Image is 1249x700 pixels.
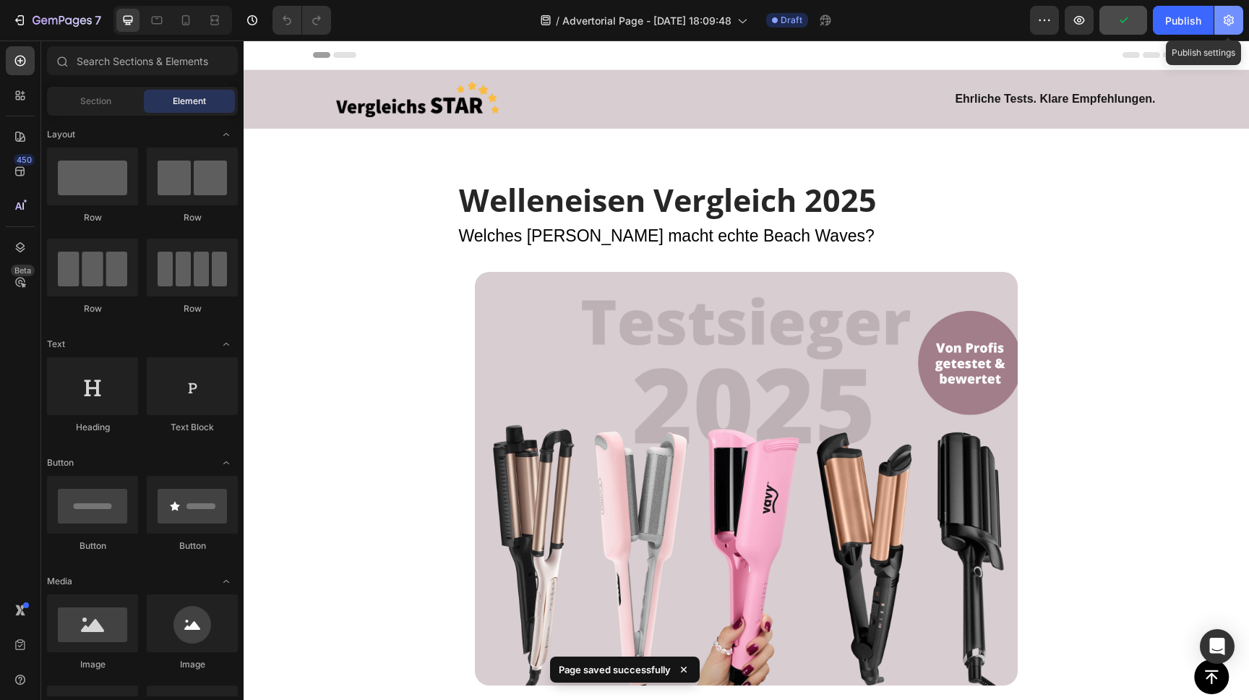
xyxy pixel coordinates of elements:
span: Ehrliche Tests. Klare Empfehlungen. [711,52,911,64]
span: Draft [781,14,802,27]
img: gempages_585425760114705079-9a662197-a537-4857-8ec1-bd6ac4b8f2dd.png [231,231,774,645]
div: Heading [47,421,138,434]
span: Welleneisen Vergleich 2025 [215,138,633,181]
div: Publish [1165,13,1201,28]
div: Text Block [147,421,238,434]
span: Element [173,95,206,108]
div: 450 [14,154,35,166]
div: Button [47,539,138,552]
div: Image [147,658,238,671]
iframe: Design area [244,40,1249,700]
span: Media [47,575,72,588]
span: Toggle open [215,123,238,146]
div: Row [147,302,238,315]
span: Advertorial Page - [DATE] 18:09:48 [562,13,731,28]
span: Toggle open [215,451,238,474]
div: Button [147,539,238,552]
span: Toggle open [215,333,238,356]
div: Undo/Redo [272,6,331,35]
span: Welches [PERSON_NAME] macht echte Beach Waves? [215,186,631,205]
span: Section [80,95,111,108]
p: Page saved successfully [559,662,671,677]
span: Button [47,456,74,469]
span: / [556,13,559,28]
span: Text [47,338,65,351]
div: Open Intercom Messenger [1200,629,1235,664]
span: Layout [47,128,75,141]
input: Search Sections & Elements [47,46,238,75]
span: Toggle open [215,570,238,593]
div: Image [47,658,138,671]
div: Row [47,211,138,224]
button: Publish [1153,6,1214,35]
div: Beta [11,265,35,276]
p: 7 [95,12,101,29]
button: 7 [6,6,108,35]
div: Row [147,211,238,224]
div: Row [47,302,138,315]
